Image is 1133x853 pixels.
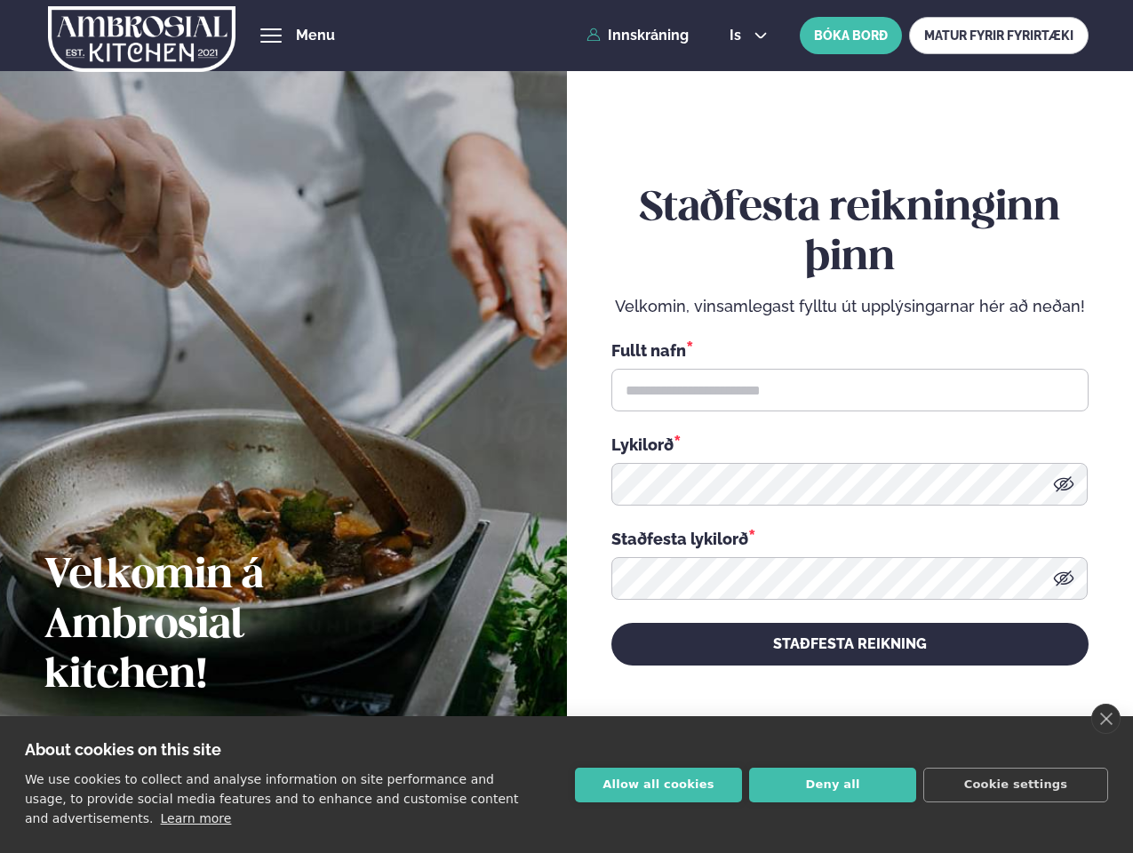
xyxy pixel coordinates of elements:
[1091,704,1121,734] a: close
[715,28,782,43] button: is
[611,623,1089,666] button: STAÐFESTA REIKNING
[575,768,742,802] button: Allow all cookies
[611,184,1089,283] h2: Staðfesta reikninginn þinn
[909,17,1089,54] a: MATUR FYRIR FYRIRTÆKI
[260,25,282,46] button: hamburger
[44,552,413,701] h2: Velkomin á Ambrosial kitchen!
[611,296,1089,317] p: Velkomin, vinsamlegast fylltu út upplýsingarnar hér að neðan!
[586,28,689,44] a: Innskráning
[611,527,1089,550] div: Staðfesta lykilorð
[800,17,902,54] button: BÓKA BORÐ
[923,768,1108,802] button: Cookie settings
[611,433,1089,456] div: Lykilorð
[48,3,235,76] img: logo
[749,768,916,802] button: Deny all
[25,772,518,825] p: We use cookies to collect and analyse information on site performance and usage, to provide socia...
[25,740,221,759] strong: About cookies on this site
[730,28,746,43] span: is
[161,811,232,825] a: Learn more
[611,339,1089,362] div: Fullt nafn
